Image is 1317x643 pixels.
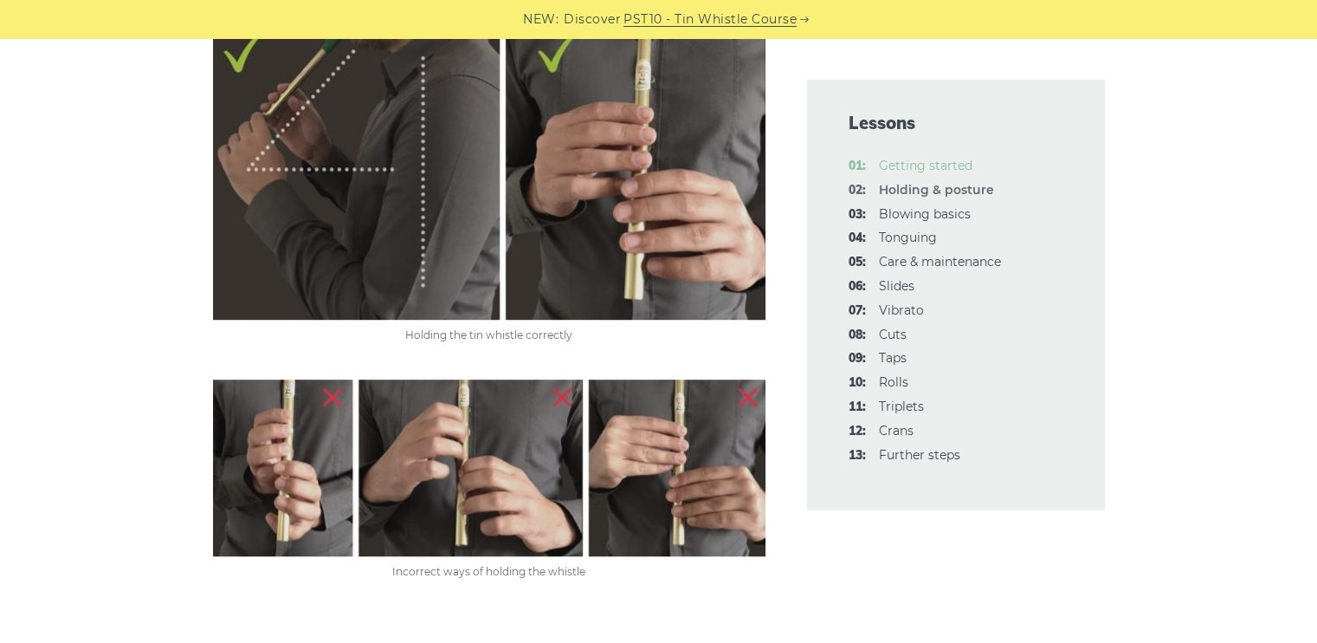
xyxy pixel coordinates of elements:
[879,399,924,414] a: 11:Triplets
[879,327,907,342] a: 08:Cuts
[849,445,866,466] span: 13:
[879,350,907,366] a: 09:Taps
[879,230,937,245] a: 04:Tonguing
[879,374,908,390] a: 10:Rolls
[213,20,765,320] img: Holding the tin whistle correctly
[849,180,866,201] span: 02:
[213,327,765,344] figcaption: Holding the tin whistle correctly
[849,276,866,297] span: 06:
[879,423,914,438] a: 12:Crans
[849,228,866,249] span: 04:
[849,421,866,442] span: 12:
[879,182,994,198] strong: Holding & posture
[849,205,866,225] span: 03:
[849,348,866,369] span: 09:
[879,206,971,222] a: 03:Blowing basics
[623,10,797,29] a: PST10 - Tin Whistle Course
[849,156,866,177] span: 01:
[849,252,866,273] span: 05:
[849,397,866,418] span: 11:
[879,447,960,463] a: 13:Further steps
[879,158,972,173] a: 01:Getting started
[849,373,866,393] span: 10:
[849,111,1063,135] span: Lessons
[213,563,765,581] figcaption: Incorrect ways of holding the whistle
[849,301,866,321] span: 07:
[879,278,914,294] a: 06:Slides
[523,10,558,29] span: NEW:
[879,254,1001,270] a: 05:Care & maintenance
[213,380,765,556] img: Holding the tin whistle incorrectly
[849,325,866,346] span: 08:
[879,302,924,318] a: 07:Vibrato
[564,10,621,29] span: Discover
